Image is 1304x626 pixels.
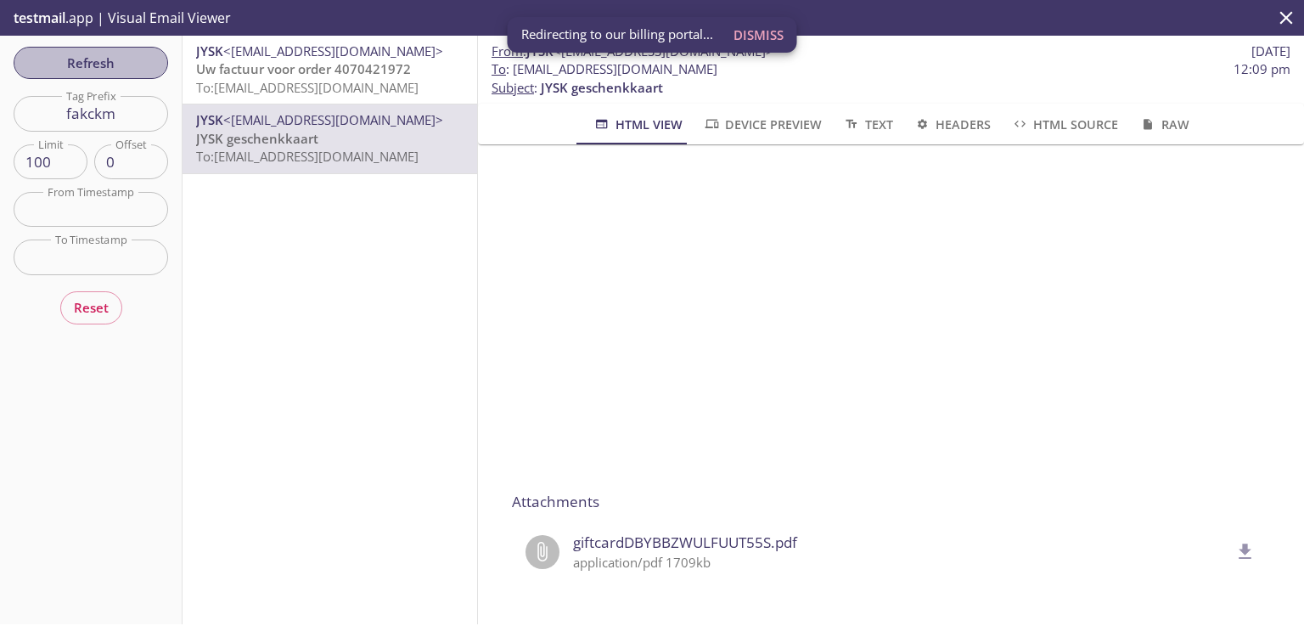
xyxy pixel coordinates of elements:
span: Dismiss [733,24,784,46]
nav: emails [183,36,477,174]
span: Raw [1138,114,1189,135]
p: Attachments [512,491,1270,513]
button: delete [1224,531,1267,573]
div: JYSK<[EMAIL_ADDRESS][DOMAIN_NAME]>Uw factuur voor order 4070421972To:[EMAIL_ADDRESS][DOMAIN_NAME] [183,36,477,104]
span: : [492,42,773,60]
span: Subject [492,79,534,96]
span: testmail [14,8,65,27]
span: : [EMAIL_ADDRESS][DOMAIN_NAME] [492,60,717,78]
span: JYSK [196,111,223,128]
span: To: [EMAIL_ADDRESS][DOMAIN_NAME] [196,148,419,165]
span: Refresh [27,52,155,74]
span: Uw factuur voor order 4070421972 [196,60,411,77]
span: <[EMAIL_ADDRESS][DOMAIN_NAME]> [223,42,443,59]
span: From [492,42,523,59]
span: Reset [74,296,109,319]
span: JYSK [196,42,223,59]
span: <[EMAIL_ADDRESS][DOMAIN_NAME]> [223,111,443,128]
a: delete [1224,542,1256,559]
span: [DATE] [1251,42,1290,60]
button: Refresh [14,47,168,79]
span: Redirecting to our billing portal... [521,25,713,43]
div: JYSK<[EMAIL_ADDRESS][DOMAIN_NAME]>JYSK geschenkkaartTo:[EMAIL_ADDRESS][DOMAIN_NAME] [183,104,477,172]
button: Reset [60,291,122,324]
span: Device Preview [703,114,822,135]
p: : [492,60,1290,97]
span: To [492,60,506,77]
span: Text [842,114,892,135]
span: HTML Source [1011,114,1118,135]
span: HTML View [593,114,682,135]
span: giftcardDBYBBZWULFUUT55S.pdf [573,532,1229,554]
span: JYSK geschenkkaart [196,130,318,147]
p: application/pdf 1709kb [573,554,1229,572]
span: JYSK geschenkkaart [541,79,663,96]
span: Headers [913,114,991,135]
span: To: [EMAIL_ADDRESS][DOMAIN_NAME] [196,79,419,96]
span: 12:09 pm [1234,60,1290,78]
